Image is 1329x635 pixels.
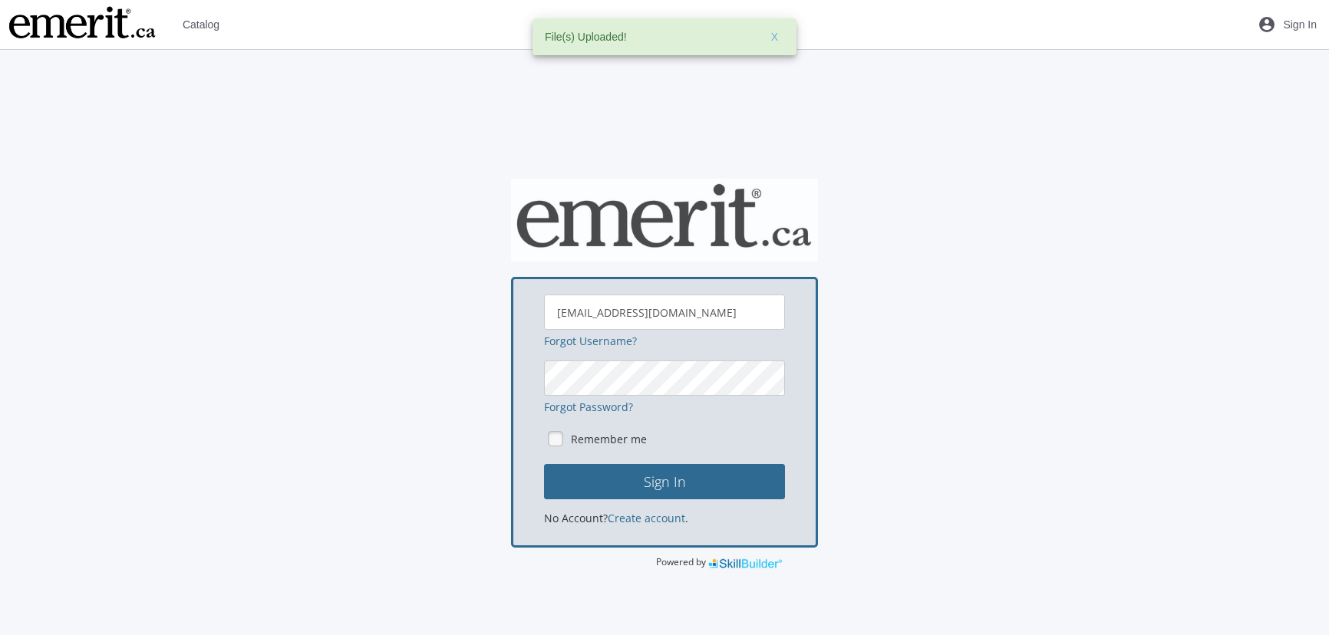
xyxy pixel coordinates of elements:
[708,555,783,571] img: SkillBuilder
[545,29,627,44] span: File(s) Uploaded!
[1258,15,1276,34] mat-icon: account_circle
[544,464,785,499] button: Sign In
[544,334,637,348] a: Forgot Username?
[544,511,688,525] span: No Account? .
[571,432,647,447] label: Remember me
[183,11,219,38] span: Catalog
[656,556,706,569] span: Powered by
[544,294,785,330] input: Username
[771,23,778,51] span: X
[608,511,685,525] a: Create account
[1283,11,1317,38] span: Sign In
[759,23,790,51] button: X
[544,400,633,414] a: Forgot Password?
